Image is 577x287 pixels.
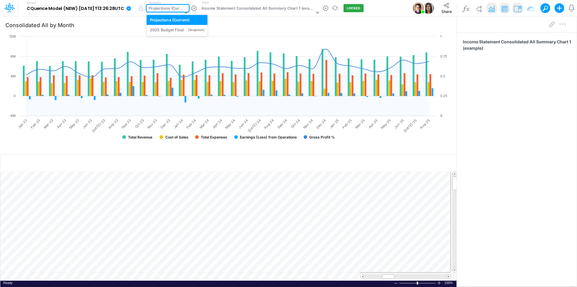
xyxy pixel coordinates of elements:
text: Cost of Sales [165,135,188,139]
text: [DATE]-24 [247,118,262,133]
text: 8M [11,54,16,58]
text: Feb-24 [186,118,197,129]
text: Mar-25 [355,118,366,129]
text: Earnings (Loss) from Operations [240,135,297,139]
text: Nov-23 [146,118,158,129]
text: Gross Profit % [309,135,335,139]
text: Aug-24 [263,118,275,130]
text: Jan-23 [17,118,28,129]
text: 0.5 [440,74,445,78]
label: Model [27,1,36,5]
text: May-25 [380,118,392,130]
span: 100% [444,281,453,285]
text: Jan-24 [173,118,184,129]
text: Aug-25 [419,118,431,130]
text: [DATE]-25 [403,118,417,133]
text: Apr-23 [56,118,67,129]
button: LOCKED [343,4,364,12]
text: 0.25 [440,94,447,98]
span: Income Statement Consolidated All Summary Chart 1 (example) [463,39,573,51]
label: View [202,0,209,5]
span: Share [441,9,452,14]
text: Dec-24 [316,118,327,129]
text: Jun-25 [393,118,405,129]
text: Feb-25 [341,118,353,129]
text: May-24 [224,118,236,130]
text: Oct-24 [290,118,301,129]
div: Income Statement Consolidated All Summary Chart 1 (example) [202,5,314,12]
text: Total Expenses [201,135,227,139]
text: Jun-23 [82,118,93,129]
div: Zoom level [444,281,453,285]
text: Sep-23 [121,118,132,129]
div: In Ready mode [3,281,13,285]
text: Mar-24 [199,118,210,129]
div: 2025 Budget Final [150,27,184,33]
a: Notifications [568,5,575,11]
text: Jun-24 [238,118,249,129]
text: May-23 [68,118,80,130]
input: Type a title here [5,19,392,31]
text: Aug-23 [107,118,119,130]
div: Zoom In [437,281,441,285]
div: Zoom [417,282,418,285]
text: Feb-23 [30,118,41,129]
text: Mar-23 [43,118,54,129]
text: Sep-24 [276,118,288,129]
span: Ready [3,281,13,285]
text: Nov-24 [302,118,314,129]
text: 1 [440,34,441,39]
text: 0 [440,114,442,118]
img: User Image Icon [423,2,434,14]
text: -4M [9,114,16,118]
text: Dec-23 [160,118,171,129]
text: 0 [14,94,16,98]
b: CQuence Model (NEW) [DATE]T13:26:28UTC [27,6,124,11]
text: Jan-25 [329,118,340,129]
text: 4M [11,74,16,78]
label: Scenario [149,0,161,5]
text: 12M [9,34,16,39]
div: Projections (Current) [149,5,183,12]
button: Share [437,1,456,16]
text: Oct-23 [134,118,145,129]
text: Apr-24 [212,118,223,129]
div: [Snapshot] [188,28,204,32]
text: Apr-25 [368,118,379,129]
div: Zoom [399,281,437,285]
div: Projections (Current) [150,17,189,23]
div: Zoom Out [393,281,398,285]
input: Type a title here [5,158,326,170]
text: 0.75 [440,54,447,58]
img: User Image Icon [413,2,424,14]
text: [DATE]-23 [91,118,106,133]
text: Total Revenue [128,135,152,139]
